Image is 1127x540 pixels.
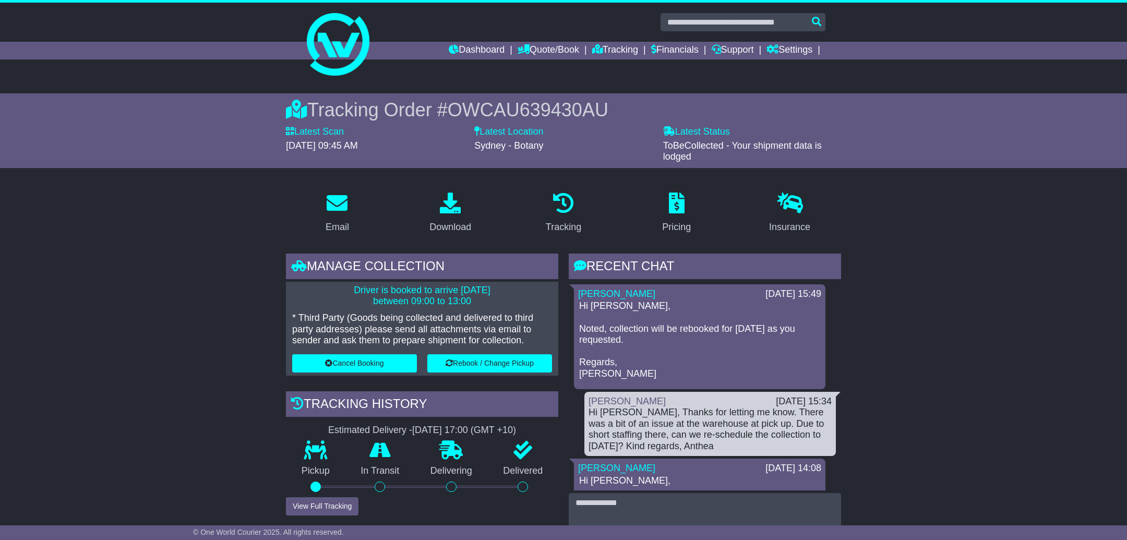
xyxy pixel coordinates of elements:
p: Delivered [488,465,559,477]
button: Cancel Booking [292,354,417,373]
span: [DATE] 09:45 AM [286,140,358,151]
span: Sydney - Botany [474,140,543,151]
a: Financials [651,42,699,59]
p: Hi [PERSON_NAME], Noted, collection will be rebooked for [DATE] as you requested. Regards, [PERSO... [579,301,820,379]
a: Download [423,189,478,238]
a: Quote/Book [518,42,579,59]
div: Manage collection [286,254,558,282]
div: [DATE] 14:08 [765,463,821,474]
a: Tracking [539,189,588,238]
div: [DATE] 15:49 [765,289,821,300]
div: [DATE] 15:34 [776,396,832,407]
span: OWCAU639430AU [448,99,608,121]
a: Support [712,42,754,59]
p: Pickup [286,465,345,477]
a: Dashboard [449,42,505,59]
button: Rebook / Change Pickup [427,354,552,373]
a: Tracking [592,42,638,59]
button: View Full Tracking [286,497,358,515]
div: Insurance [769,220,810,234]
p: Driver is booked to arrive [DATE] between 09:00 to 13:00 [292,285,552,307]
a: Pricing [655,189,698,238]
div: Pricing [662,220,691,234]
div: Email [326,220,349,234]
a: Insurance [762,189,817,238]
p: Delivering [415,465,488,477]
div: [DATE] 17:00 (GMT +10) [412,425,516,436]
div: Tracking Order # [286,99,841,121]
label: Latest Location [474,126,543,138]
p: In Transit [345,465,415,477]
div: Estimated Delivery - [286,425,558,436]
div: Tracking history [286,391,558,419]
div: RECENT CHAT [569,254,841,282]
a: [PERSON_NAME] [578,289,655,299]
a: [PERSON_NAME] [589,396,666,406]
span: ToBeCollected - Your shipment data is lodged [663,140,822,162]
div: Hi [PERSON_NAME], Thanks for letting me know. There was a bit of an issue at the warehouse at pic... [589,407,832,452]
span: © One World Courier 2025. All rights reserved. [193,528,344,536]
label: Latest Scan [286,126,344,138]
a: Settings [766,42,812,59]
a: [PERSON_NAME] [578,463,655,473]
p: * Third Party (Goods being collected and delivered to third party addresses) please send all atta... [292,313,552,346]
a: Email [319,189,356,238]
div: Download [429,220,471,234]
div: Tracking [546,220,581,234]
label: Latest Status [663,126,730,138]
